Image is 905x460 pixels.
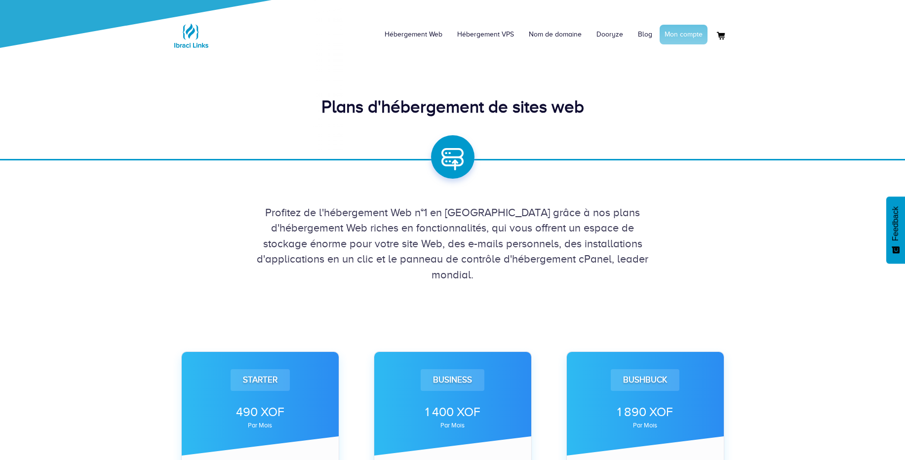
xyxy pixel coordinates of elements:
button: Feedback - Afficher l’enquête [886,196,905,264]
div: par mois [580,422,710,428]
a: Mon compte [660,25,708,44]
div: 1 400 XOF [388,403,518,421]
div: 490 XOF [195,403,325,421]
a: Hébergement Web [377,20,450,49]
div: Plans d'hébergement de sites web [171,95,734,119]
a: Blog [630,20,660,49]
div: par mois [388,422,518,428]
a: Nom de domaine [521,20,589,49]
div: Business [421,369,484,391]
iframe: Drift Widget Chat Controller [856,411,893,448]
div: 1 890 XOF [580,403,710,421]
a: Logo Ibraci Links [171,7,211,55]
div: Profitez de l'hébergement Web n°1 en [GEOGRAPHIC_DATA] grâce à nos plans d'hébergement Web riches... [171,205,734,282]
a: Hébergement VPS [450,20,521,49]
div: Bushbuck [611,369,679,391]
img: Logo Ibraci Links [171,16,211,55]
div: Starter [231,369,290,391]
div: par mois [195,422,325,428]
a: Dooryze [589,20,630,49]
span: Feedback [891,206,900,241]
